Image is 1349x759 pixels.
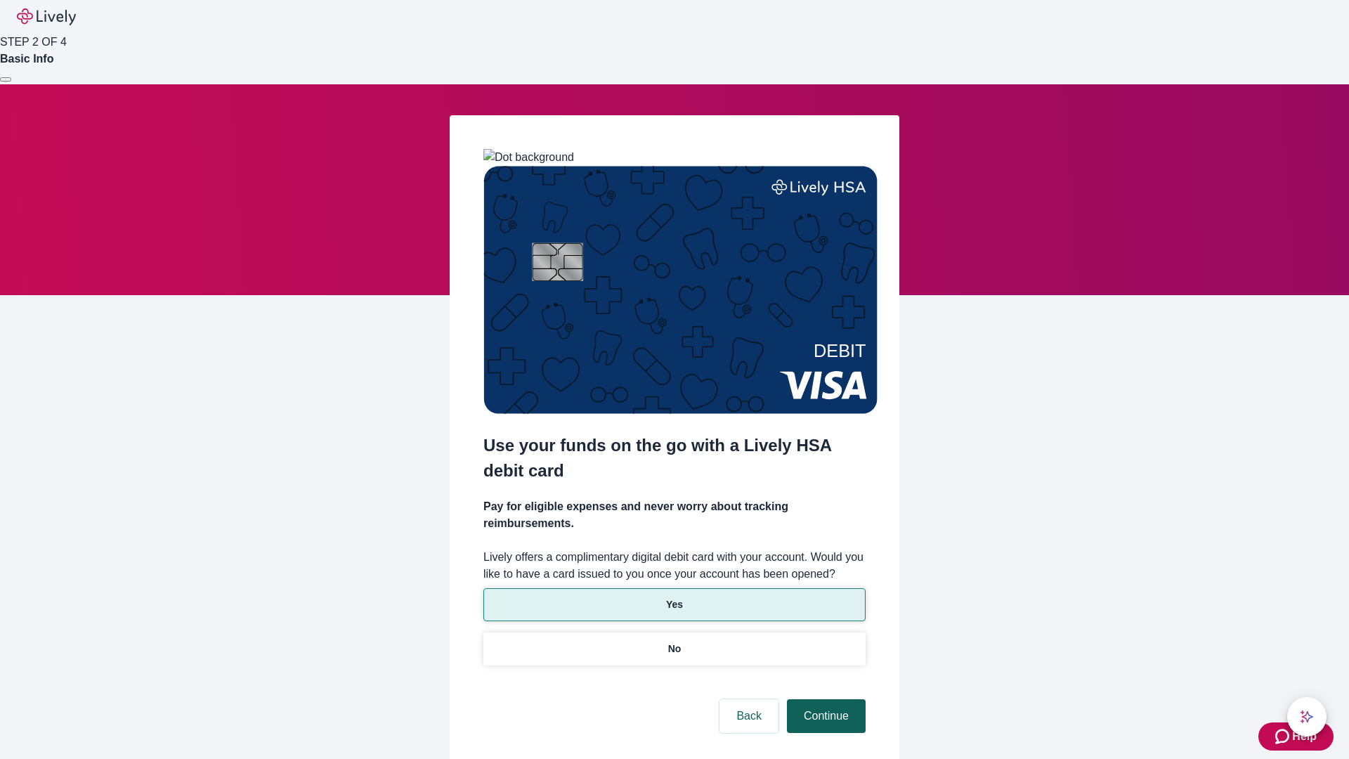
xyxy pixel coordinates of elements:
p: Yes [666,597,683,612]
img: Debit card [483,166,878,414]
span: Help [1292,728,1317,745]
button: Back [719,699,778,733]
button: Continue [787,699,866,733]
button: No [483,632,866,666]
img: Lively [17,8,76,25]
button: chat [1287,697,1327,737]
button: Yes [483,588,866,621]
svg: Lively AI Assistant [1300,710,1314,724]
svg: Zendesk support icon [1275,728,1292,745]
button: Zendesk support iconHelp [1258,722,1334,751]
h2: Use your funds on the go with a Lively HSA debit card [483,433,866,484]
p: No [668,642,682,656]
img: Dot background [483,149,574,166]
h4: Pay for eligible expenses and never worry about tracking reimbursements. [483,498,866,532]
label: Lively offers a complimentary digital debit card with your account. Would you like to have a card... [483,549,866,583]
